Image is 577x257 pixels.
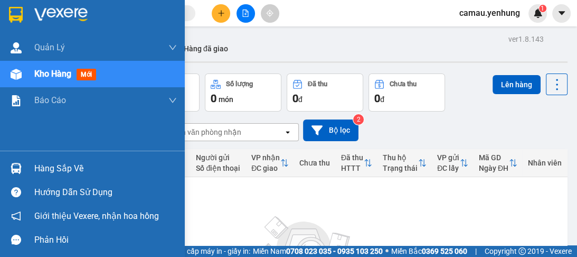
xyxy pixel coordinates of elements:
[541,5,544,12] span: 1
[533,8,543,18] img: icon-new-feature
[34,41,65,54] span: Quản Lý
[292,92,298,105] span: 0
[283,128,292,136] svg: open
[9,7,23,23] img: logo-vxr
[383,153,418,162] div: Thu hộ
[11,163,22,174] img: warehouse-icon
[168,245,250,257] span: Cung cấp máy in - giấy in:
[175,36,237,61] button: Hàng đã giao
[11,69,22,80] img: warehouse-icon
[336,149,377,177] th: Toggle SortBy
[518,247,526,255] span: copyright
[479,164,509,172] div: Ngày ĐH
[242,10,249,17] span: file-add
[528,159,562,167] div: Nhân viên
[383,164,418,172] div: Trạng thái
[34,185,177,200] div: Hướng dẫn sử dụng
[479,153,509,162] div: Mã GD
[217,10,225,17] span: plus
[253,245,383,257] span: Miền Nam
[11,42,22,53] img: warehouse-icon
[390,80,417,88] div: Chưa thu
[77,69,96,80] span: mới
[196,153,241,162] div: Người gửi
[303,120,358,141] button: Bộ lọc
[380,95,384,104] span: đ
[34,161,177,177] div: Hàng sắp về
[299,159,330,167] div: Chưa thu
[374,92,380,105] span: 0
[196,164,241,172] div: Số điện thoại
[353,114,364,125] sup: 2
[261,4,279,23] button: aim
[11,187,21,197] span: question-circle
[205,74,281,112] button: Số lượng0món
[451,6,528,20] span: camau.yenhung
[168,127,241,137] div: Chọn văn phòng nhận
[34,232,177,248] div: Phản hồi
[251,164,280,172] div: ĐC giao
[552,4,571,23] button: caret-down
[437,164,460,172] div: ĐC lấy
[341,164,364,172] div: HTTT
[287,74,363,112] button: Đã thu0đ
[539,5,546,12] sup: 1
[557,8,566,18] span: caret-down
[219,95,233,104] span: món
[34,209,159,223] span: Giới thiệu Vexere, nhận hoa hồng
[368,74,445,112] button: Chưa thu0đ
[385,249,389,253] span: ⚪️
[226,80,253,88] div: Số lượng
[341,153,364,162] div: Đã thu
[237,4,255,23] button: file-add
[168,96,177,105] span: down
[474,149,523,177] th: Toggle SortBy
[475,245,477,257] span: |
[308,80,327,88] div: Đã thu
[11,235,21,245] span: message
[246,149,294,177] th: Toggle SortBy
[298,95,302,104] span: đ
[432,149,474,177] th: Toggle SortBy
[391,245,467,257] span: Miền Bắc
[508,33,544,45] div: ver 1.8.143
[11,95,22,106] img: solution-icon
[168,43,177,52] span: down
[211,92,216,105] span: 0
[34,69,71,79] span: Kho hàng
[437,153,460,162] div: VP gửi
[493,75,541,94] button: Lên hàng
[212,4,230,23] button: plus
[286,247,383,255] strong: 0708 023 035 - 0935 103 250
[11,211,21,221] span: notification
[422,247,467,255] strong: 0369 525 060
[34,94,66,107] span: Báo cáo
[377,149,432,177] th: Toggle SortBy
[251,153,280,162] div: VP nhận
[266,10,273,17] span: aim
